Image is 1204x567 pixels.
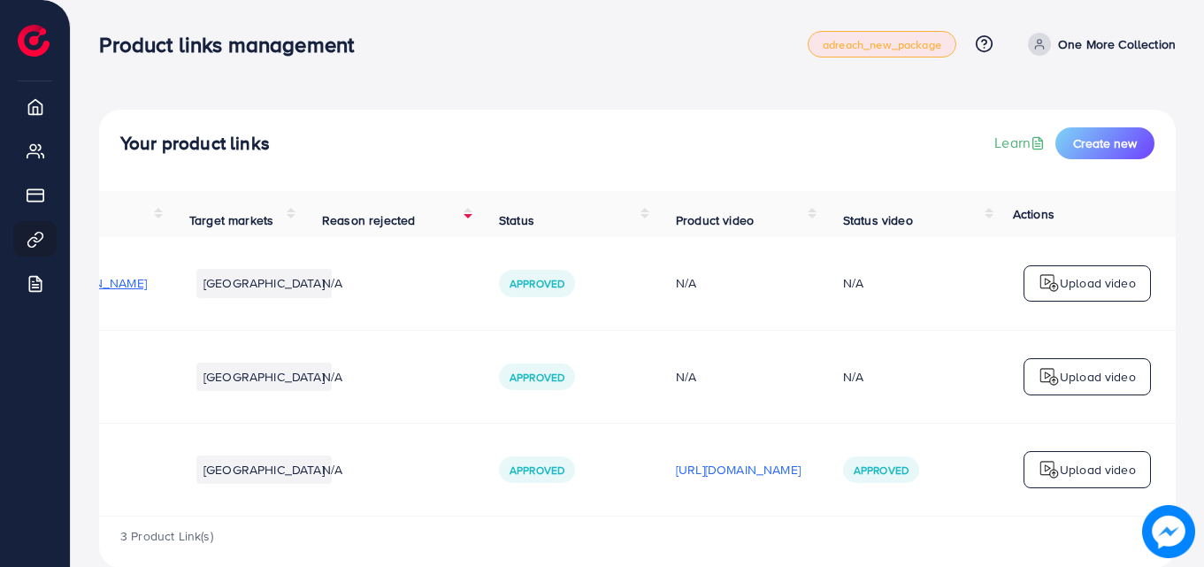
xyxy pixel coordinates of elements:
span: Reason rejected [322,211,415,229]
li: [GEOGRAPHIC_DATA] [196,456,332,484]
div: N/A [676,368,801,386]
p: [URL][DOMAIN_NAME] [676,459,801,480]
span: N/A [322,368,342,386]
span: Create new [1073,134,1137,152]
span: N/A [322,461,342,479]
p: Upload video [1060,272,1136,294]
span: Status [499,211,534,229]
p: Upload video [1060,366,1136,387]
span: Status video [843,211,913,229]
img: logo [1039,459,1060,480]
p: Upload video [1060,459,1136,480]
span: Approved [854,463,909,478]
a: Learn [994,133,1048,153]
span: Approved [510,276,564,291]
img: image [1142,505,1194,557]
li: [GEOGRAPHIC_DATA] [196,269,332,297]
img: logo [18,25,50,57]
div: N/A [843,368,863,386]
span: Actions [1013,205,1054,223]
span: Product video [676,211,754,229]
h4: Your product links [120,133,270,155]
div: N/A [843,274,863,292]
span: 3 Product Link(s) [120,527,213,545]
div: N/A [676,274,801,292]
span: Target markets [189,211,273,229]
a: adreach_new_package [808,31,956,57]
h3: Product links management [99,32,368,57]
li: [GEOGRAPHIC_DATA] [196,363,332,391]
a: One More Collection [1021,33,1176,56]
span: Approved [510,463,564,478]
img: logo [1039,272,1060,294]
button: Create new [1055,127,1154,159]
span: N/A [322,274,342,292]
span: adreach_new_package [823,39,941,50]
img: logo [1039,366,1060,387]
span: Approved [510,370,564,385]
p: One More Collection [1058,34,1176,55]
